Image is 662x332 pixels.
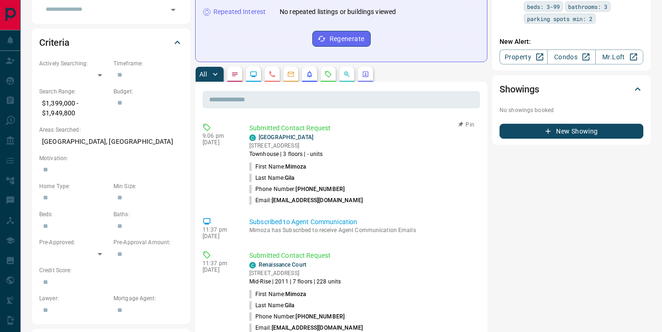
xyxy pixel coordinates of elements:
[203,133,235,139] p: 9:06 pm
[249,134,256,141] div: condos.ca
[39,182,109,191] p: Home Type:
[113,59,183,68] p: Timeframe:
[285,291,306,297] span: Mimoza
[272,325,363,331] span: [EMAIL_ADDRESS][DOMAIN_NAME]
[249,290,306,298] p: First Name:
[296,313,345,320] span: [PHONE_NUMBER]
[500,78,643,100] div: Showings
[280,7,396,17] p: No repeated listings or buildings viewed
[268,71,276,78] svg: Calls
[203,233,235,240] p: [DATE]
[39,294,109,303] p: Lawyer:
[39,96,109,121] p: $1,399,000 - $1,949,800
[312,31,371,47] button: Regenerate
[113,182,183,191] p: Min Size:
[249,162,306,171] p: First Name:
[167,3,180,16] button: Open
[285,302,294,309] span: Gila
[39,126,183,134] p: Areas Searched:
[249,174,295,182] p: Last Name:
[39,134,183,149] p: [GEOGRAPHIC_DATA], [GEOGRAPHIC_DATA]
[249,301,295,310] p: Last Name:
[324,71,332,78] svg: Requests
[249,312,345,321] p: Phone Number:
[249,262,256,268] div: condos.ca
[500,37,643,47] p: New Alert:
[500,106,643,114] p: No showings booked
[113,87,183,96] p: Budget:
[213,7,266,17] p: Repeated Interest
[343,71,351,78] svg: Opportunities
[249,251,476,261] p: Submitted Contact Request
[306,71,313,78] svg: Listing Alerts
[285,163,306,170] span: Mimoza
[500,49,548,64] a: Property
[249,123,476,133] p: Submitted Contact Request
[249,150,323,158] p: Townhouse | 3 floors | - units
[39,238,109,247] p: Pre-Approved:
[250,71,257,78] svg: Lead Browsing Activity
[249,277,341,286] p: Mid-Rise | 2011 | 7 floors | 228 units
[287,71,295,78] svg: Emails
[203,226,235,233] p: 11:37 pm
[249,217,476,227] p: Subscribed to Agent Communication
[39,266,183,275] p: Credit Score:
[39,35,70,50] h2: Criteria
[500,124,643,139] button: New Showing
[39,87,109,96] p: Search Range:
[231,71,239,78] svg: Notes
[500,82,539,97] h2: Showings
[249,269,341,277] p: [STREET_ADDRESS]
[296,186,345,192] span: [PHONE_NUMBER]
[568,2,607,11] span: bathrooms: 3
[249,227,476,233] p: Mimoza has Subscribed to receive Agent Communication Emails
[595,49,643,64] a: Mr.Loft
[527,2,560,11] span: beds: 3-99
[272,197,363,204] span: [EMAIL_ADDRESS][DOMAIN_NAME]
[259,134,313,141] a: [GEOGRAPHIC_DATA]
[249,196,363,205] p: Email:
[259,261,306,268] a: Renaissance Court
[113,238,183,247] p: Pre-Approval Amount:
[285,175,294,181] span: Gila
[249,141,323,150] p: [STREET_ADDRESS]
[39,59,109,68] p: Actively Searching:
[362,71,369,78] svg: Agent Actions
[249,324,363,332] p: Email:
[453,120,480,129] button: Pin
[203,260,235,267] p: 11:37 pm
[199,71,207,78] p: All
[39,154,183,162] p: Motivation:
[113,210,183,219] p: Baths:
[203,139,235,146] p: [DATE]
[547,49,595,64] a: Condos
[203,267,235,273] p: [DATE]
[39,210,109,219] p: Beds:
[249,185,345,193] p: Phone Number:
[39,31,183,54] div: Criteria
[113,294,183,303] p: Mortgage Agent:
[527,14,592,23] span: parking spots min: 2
